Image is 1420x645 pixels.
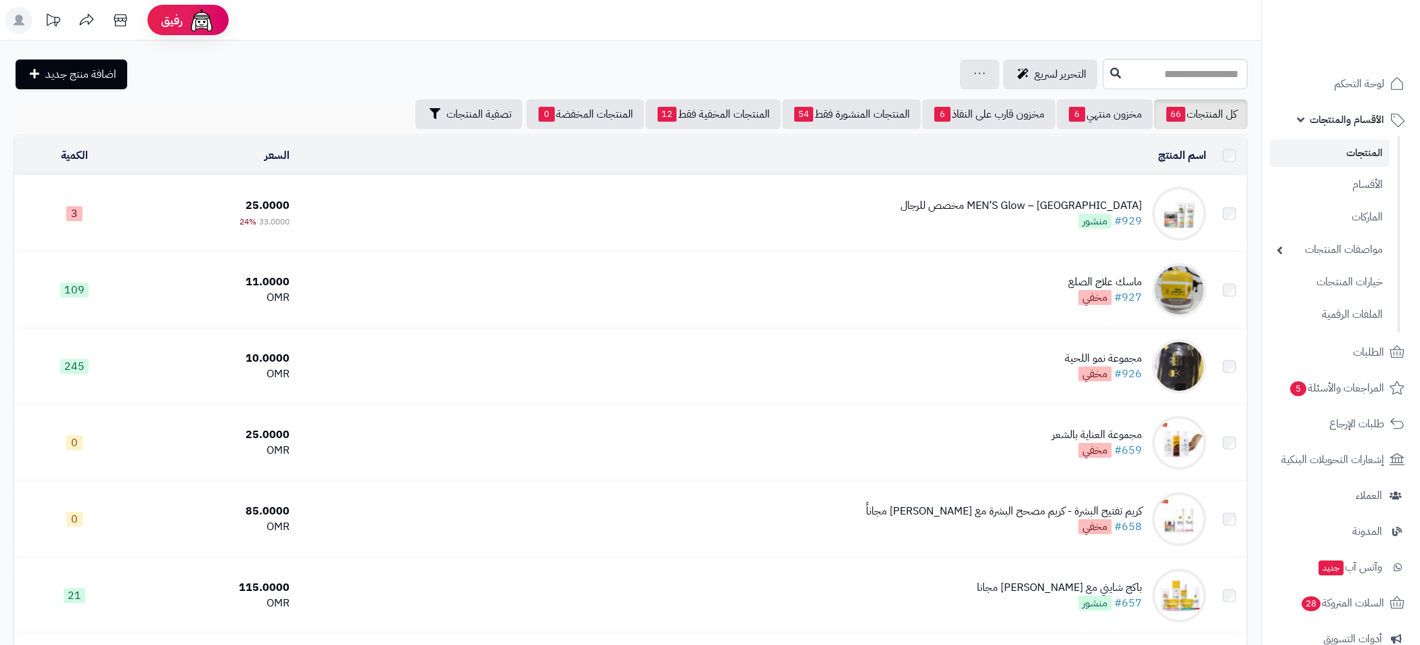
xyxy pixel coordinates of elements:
[1078,214,1112,229] span: منشور
[140,274,290,290] div: 11.0000
[140,351,290,366] div: 10.0000
[1152,339,1206,393] img: مجموعة نمو اللحية
[1281,450,1384,469] span: إشعارات التحويلات البنكية
[1052,427,1142,443] div: مجموعة العناية بالشعر
[977,580,1142,596] div: باكج شايني مع [PERSON_NAME] مجانا
[866,504,1142,519] div: كريم تفتيح البشرة - كريم مصحح البشرة مع [PERSON_NAME] مجاناً
[1270,139,1390,167] a: المنتجات
[1152,187,1206,241] img: MEN’S Glow – باكج مخصص للرجال
[140,443,290,458] div: OMR
[900,198,1142,214] div: MEN’S Glow – [GEOGRAPHIC_DATA] مخصص للرجال
[1114,595,1142,611] a: #657
[1270,372,1412,404] a: المراجعات والأسئلة5
[1289,379,1384,398] span: المراجعات والأسئلة
[1353,343,1384,362] span: الطلبات
[140,596,290,611] div: OMR
[265,147,290,164] a: السعر
[188,7,215,34] img: ai-face.png
[64,588,85,603] span: 21
[1114,519,1142,535] a: #658
[60,283,89,297] span: 109
[1270,203,1390,232] a: الماركات
[1114,213,1142,229] a: #929
[1166,107,1185,122] span: 66
[1003,59,1097,89] a: التحرير لسريع
[1270,444,1412,476] a: إشعارات التحويلات البنكية
[1334,74,1384,93] span: لوحة التحكم
[1270,515,1412,548] a: المدونة
[1270,68,1412,100] a: لوحة التحكم
[1078,519,1112,534] span: مخفي
[1270,336,1412,368] a: الطلبات
[140,290,290,306] div: OMR
[1310,110,1384,129] span: الأقسام والمنتجات
[259,216,290,228] span: 33.0000
[1057,99,1153,129] a: مخزون منتهي6
[1068,274,1142,290] div: ماسك علاج الصلع
[61,147,88,164] a: الكمية
[140,366,290,382] div: OMR
[782,99,921,129] a: المنتجات المنشورة فقط54
[16,59,127,89] a: اضافة منتج جديد
[1114,366,1142,382] a: #926
[415,99,522,129] button: تصفية المنتجات
[1270,300,1390,329] a: الملفات الرقمية
[645,99,781,129] a: المنتجات المخفية فقط12
[66,206,83,221] span: 3
[1078,290,1112,305] span: مخفي
[1078,443,1112,458] span: مخفي
[1356,486,1382,505] span: العملاء
[239,216,256,228] span: 24%
[1270,235,1390,264] a: مواصفات المنتجات
[1300,594,1384,613] span: السلات المتروكة
[1270,551,1412,583] a: وآتس آبجديد
[446,106,511,122] span: تصفية المنتجات
[1152,263,1206,317] img: ماسك علاج الصلع
[140,580,290,596] div: 115.0000
[1290,381,1306,396] span: 5
[1114,442,1142,458] a: #659
[526,99,644,129] a: المنتجات المخفضة0
[45,66,116,82] span: اضافة منتج جديد
[66,512,83,527] span: 0
[60,359,89,374] span: 245
[539,107,555,122] span: 0
[1352,522,1382,541] span: المدونة
[1317,558,1382,577] span: وآتس آب
[1034,66,1086,82] span: التحرير لسريع
[794,107,813,122] span: 54
[1158,147,1206,164] a: اسم المنتج
[1270,587,1412,619] a: السلات المتروكة28
[1152,569,1206,623] img: باكج شايني مع كريم نضارة مجانا
[1329,414,1384,433] span: طلبات الإرجاع
[246,197,290,214] span: 25.0000
[1328,38,1407,66] img: logo-2.png
[140,427,290,443] div: 25.0000
[1114,289,1142,306] a: #927
[922,99,1055,129] a: مخزون قارب على النفاذ6
[1078,366,1112,381] span: مخفي
[1065,351,1142,366] div: مجموعة نمو اللحية
[658,107,677,122] span: 12
[1270,268,1390,297] a: خيارات المنتجات
[1270,408,1412,440] a: طلبات الإرجاع
[140,504,290,519] div: 85.0000
[1270,479,1412,512] a: العملاء
[66,435,83,450] span: 0
[1078,596,1112,611] span: منشور
[140,519,290,535] div: OMR
[1270,170,1390,199] a: الأقسام
[1302,596,1321,611] span: 28
[1152,416,1206,470] img: مجموعة العناية بالشعر
[161,12,183,28] span: رفيق
[1319,560,1344,575] span: جديد
[1152,492,1206,546] img: كريم تفتيح البشرة - كريم مصحح البشرة مع ريتنول مجاناً
[934,107,951,122] span: 6
[1154,99,1247,129] a: كل المنتجات66
[1069,107,1085,122] span: 6
[36,7,70,37] a: تحديثات المنصة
